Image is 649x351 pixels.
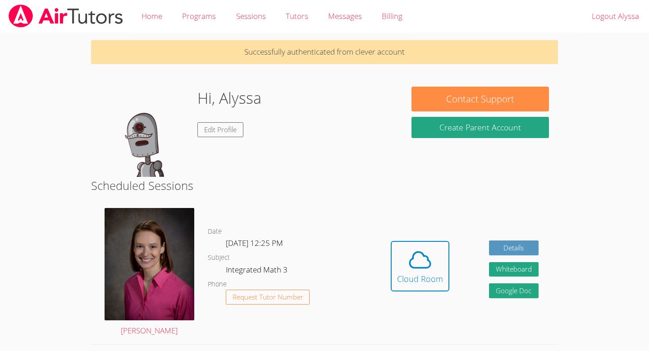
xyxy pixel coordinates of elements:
[391,241,449,291] button: Cloud Room
[91,40,558,64] p: Successfully authenticated from clever account
[411,87,548,111] button: Contact Support
[397,272,443,285] div: Cloud Room
[208,279,227,290] dt: Phone
[8,5,124,28] img: airtutors_banner-c4298cdbf04f3fff15de1276eac7730deb9818008684d7c2e4769d2f7ddbe033.png
[208,226,222,237] dt: Date
[411,117,548,138] button: Create Parent Account
[489,283,539,298] a: Google Doc
[197,87,261,110] h1: Hi, Alyssa
[226,238,283,248] span: [DATE] 12:25 PM
[208,252,230,263] dt: Subject
[226,263,289,279] dd: Integrated Math 3
[328,11,362,21] span: Messages
[489,240,539,255] a: Details
[197,122,243,137] a: Edit Profile
[226,290,310,305] button: Request Tutor Number
[105,208,194,320] img: Miller_Becky_headshot%20(3).jpg
[91,177,558,194] h2: Scheduled Sessions
[233,294,303,300] span: Request Tutor Number
[105,208,194,337] a: [PERSON_NAME]
[489,262,539,277] button: Whiteboard
[100,87,190,177] img: default.png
